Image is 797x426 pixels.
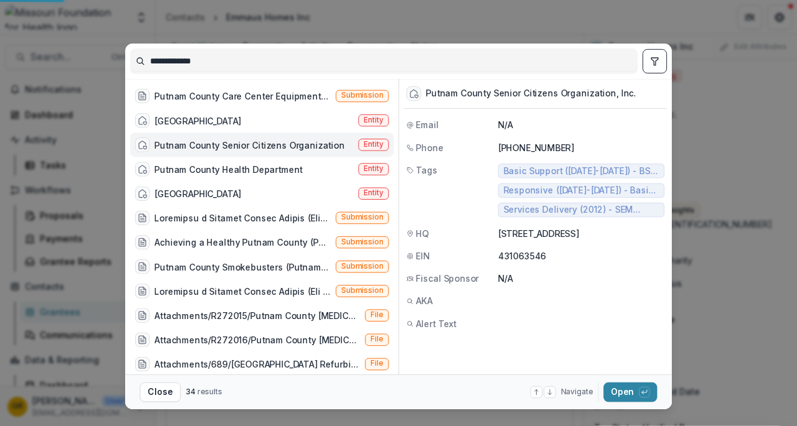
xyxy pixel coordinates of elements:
div: Attachments/R272015/Putnam County [MEDICAL_DATA] Resources.docx [154,309,360,322]
div: [GEOGRAPHIC_DATA] [154,114,241,127]
span: EIN [416,249,430,262]
span: File [370,335,384,344]
span: File [370,311,384,320]
span: Submission [341,286,384,295]
span: Entity [364,189,383,198]
span: 34 [186,387,196,397]
button: toggle filters [643,49,667,73]
p: [STREET_ADDRESS] [498,227,664,240]
p: [PHONE_NUMBER] [498,141,664,154]
span: Entity [364,116,383,124]
span: HQ [416,227,429,240]
div: Attachments/689/[GEOGRAPHIC_DATA] Refurbishment Costs [DATE].pdf [154,358,360,371]
div: Loremipsu d Sitamet Consec Adipis (Elitse Doeius Tempor Incididunt (UTLA) et doloremag al enimadm... [154,211,331,225]
span: Services Delivery (2012) - SEM Services Delivery Mini-Grants [504,205,659,215]
p: N/A [498,119,664,132]
span: Entity [364,164,383,173]
span: Responsive ([DATE]-[DATE]) - Basic Support (2013) [504,185,659,195]
span: Basic Support ([DATE]-[DATE]) - BS Non-profit Orgs [504,166,659,176]
div: Attachments/R272016/Putnam County [MEDICAL_DATA] Resources.docx [154,333,360,346]
span: Navigate [561,387,593,398]
span: Tags [416,164,437,177]
div: Achieving a Healthy Putnam County (Putnam County Health Department proposes to increase the numbe... [154,236,331,249]
span: Email [416,119,438,132]
button: Open [603,382,657,402]
span: Alert Text [416,317,456,330]
div: Putnam County Senior Citizens Organization, Inc. [426,88,636,98]
span: Submission [341,91,384,100]
div: Putnam County Health Department [154,163,303,176]
div: [GEOGRAPHIC_DATA] [154,187,241,200]
span: results [197,387,222,397]
button: Close [140,382,181,402]
p: N/A [498,272,664,285]
p: 431063546 [498,249,664,262]
span: Entity [364,140,383,149]
span: Submission [341,262,384,271]
span: AKA [416,295,432,308]
span: Phone [416,141,443,154]
div: Putnam County Smokebusters (Putnam County Smokebusters: Putnam County Smokebusters would like to ... [154,260,331,273]
span: Submission [341,238,384,246]
div: Putnam County Care Center Equipment Replacement and Acquisition (Putnam County Care Center Equipm... [154,90,331,103]
span: Fiscal Sponsor [416,272,479,285]
div: Loremipsu d Sitamet Consec Adipis (Eli Seddoe Tempor Incidi Utlaboreet dol magnaaliq enimadmi ven... [154,285,331,298]
span: File [370,359,384,368]
span: Submission [341,213,384,222]
div: Putnam County Senior Citizens Organization [154,138,345,151]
